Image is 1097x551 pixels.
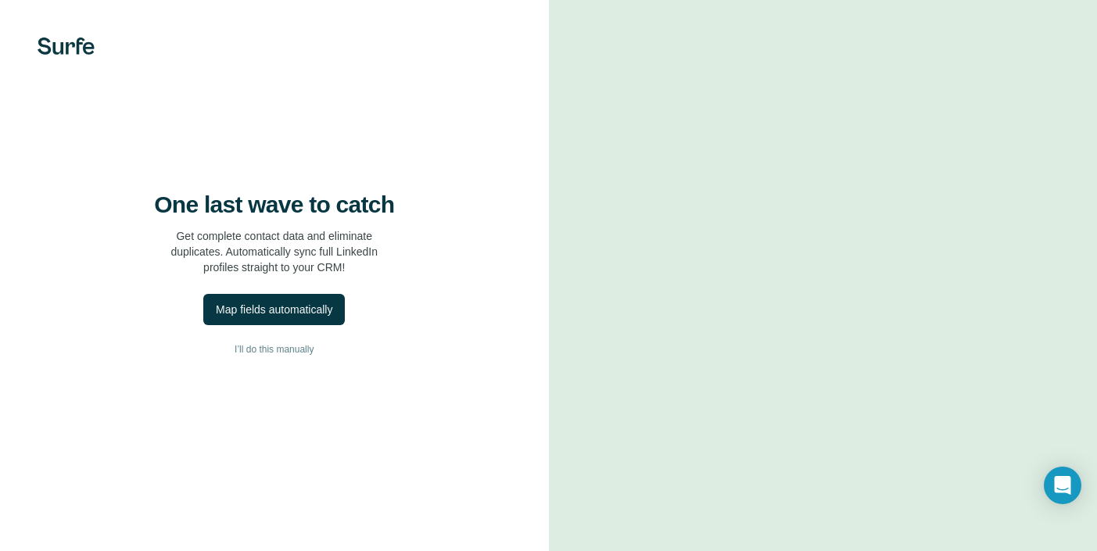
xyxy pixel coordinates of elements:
[203,294,345,325] button: Map fields automatically
[235,342,314,356] span: I’ll do this manually
[1044,467,1081,504] div: Open Intercom Messenger
[154,191,394,219] h4: One last wave to catch
[38,38,95,55] img: Surfe's logo
[170,228,378,275] p: Get complete contact data and eliminate duplicates. Automatically sync full LinkedIn profiles str...
[216,302,332,317] div: Map fields automatically
[31,338,518,361] button: I’ll do this manually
